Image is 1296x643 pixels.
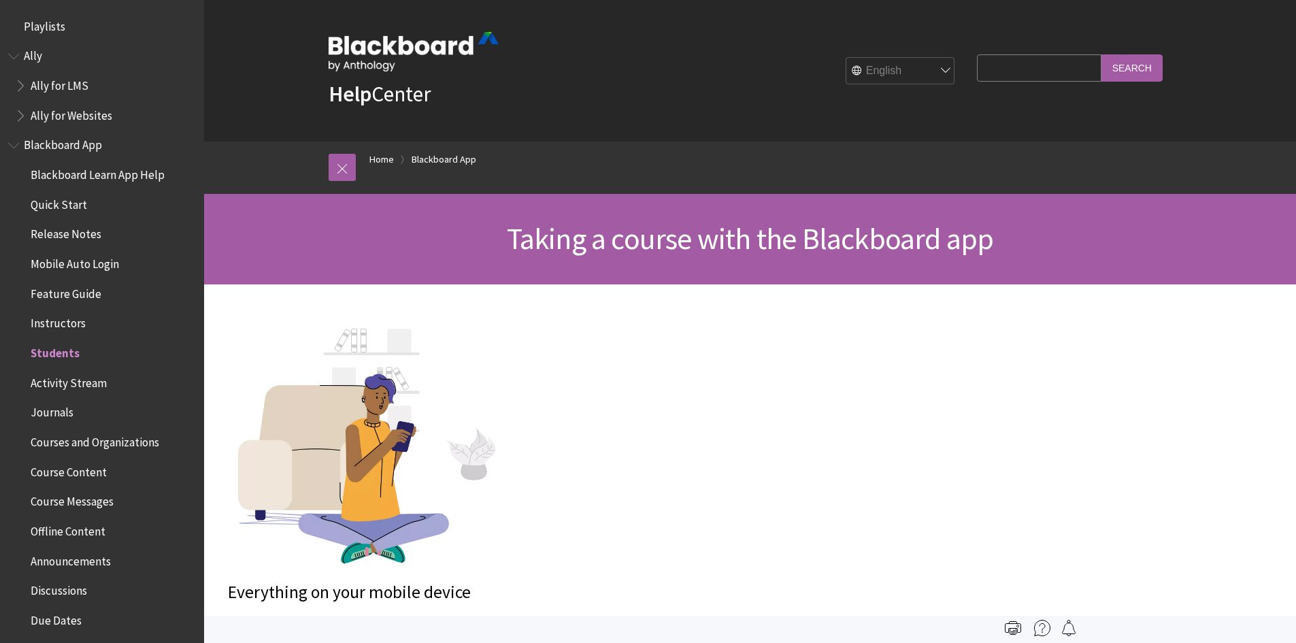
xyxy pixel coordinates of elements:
span: Release Notes [31,223,101,242]
span: Ally for Websites [31,104,112,122]
p: Everything on your mobile device [228,580,1071,605]
span: Instructors [31,312,86,331]
span: Feature Guide [31,282,101,301]
span: Announcements [31,550,111,568]
span: Quick Start [31,193,87,212]
span: Courses and Organizations [31,431,159,449]
nav: Book outline for Anthology Ally Help [8,45,196,127]
span: Course Messages [31,491,114,509]
img: More help [1034,620,1050,636]
input: Search [1101,54,1163,81]
nav: Book outline for Playlists [8,15,196,38]
img: Person using a mobile device in their living room [228,312,500,567]
span: Course Content [31,461,107,479]
span: Due Dates [31,609,82,627]
span: Ally for LMS [31,74,88,93]
select: Site Language Selector [846,58,955,85]
span: Offline Content [31,520,105,538]
span: Blackboard App [24,134,102,152]
span: Mobile Auto Login [31,252,119,271]
img: Follow this page [1061,620,1077,636]
span: Journals [31,401,73,420]
span: Activity Stream [31,372,107,390]
a: Blackboard App [412,151,476,168]
a: Home [369,151,394,168]
span: Ally [24,45,42,63]
span: Students [31,342,80,360]
a: HelpCenter [329,80,431,108]
span: Discussions [31,579,87,597]
span: Blackboard Learn App Help [31,163,165,182]
strong: Help [329,80,371,108]
span: Taking a course with the Blackboard app [507,220,994,257]
span: Playlists [24,15,65,33]
img: Print [1005,620,1021,636]
img: Blackboard by Anthology [329,32,499,71]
